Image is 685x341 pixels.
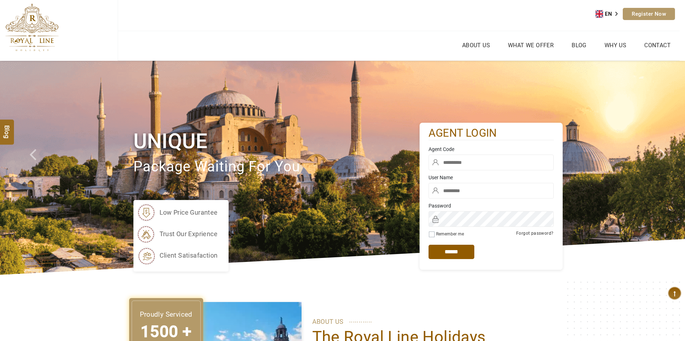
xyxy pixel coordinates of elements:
p: ABOUT US [312,316,552,327]
li: client satisafaction [137,247,218,264]
li: low price gurantee [137,204,218,221]
span: Blog [3,125,12,131]
a: Check next prev [20,61,55,275]
h1: Unique [133,128,420,155]
a: Register Now [623,8,675,20]
label: User Name [429,174,554,181]
label: Password [429,202,554,209]
p: package waiting for you [133,155,420,179]
a: Check next image [651,61,685,275]
a: What we Offer [506,40,556,50]
label: Agent Code [429,146,554,153]
a: Forgot password? [516,231,553,236]
li: trust our exprience [137,225,218,243]
label: Remember me [436,232,464,237]
a: EN [596,9,623,19]
a: Contact [642,40,672,50]
aside: Language selected: English [596,9,623,19]
a: Blog [570,40,588,50]
h2: agent login [429,126,554,140]
a: About Us [460,40,492,50]
div: Language [596,9,623,19]
a: Why Us [603,40,628,50]
span: ............ [349,315,372,326]
img: The Royal Line Holidays [5,3,59,52]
